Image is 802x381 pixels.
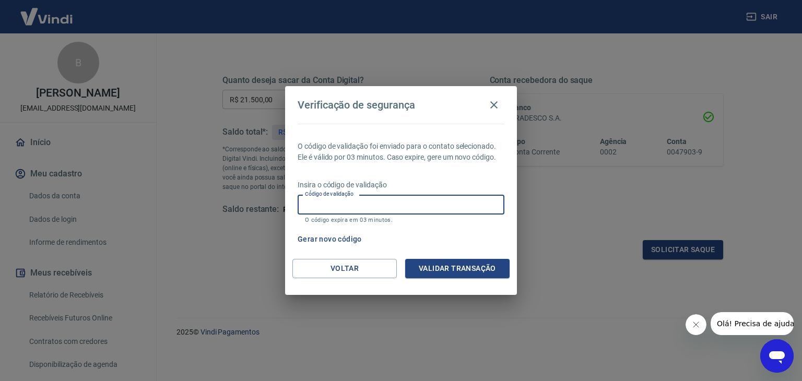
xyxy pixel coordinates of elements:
[711,312,794,335] iframe: Mensagem da empresa
[6,7,88,16] span: Olá! Precisa de ajuda?
[292,259,397,278] button: Voltar
[305,217,497,223] p: O código expira em 03 minutos.
[293,230,366,249] button: Gerar novo código
[405,259,510,278] button: Validar transação
[686,314,706,335] iframe: Fechar mensagem
[305,190,353,198] label: Código de validação
[298,180,504,190] p: Insira o código de validação
[760,339,794,373] iframe: Botão para abrir a janela de mensagens
[298,99,415,111] h4: Verificação de segurança
[298,141,504,163] p: O código de validação foi enviado para o contato selecionado. Ele é válido por 03 minutos. Caso e...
